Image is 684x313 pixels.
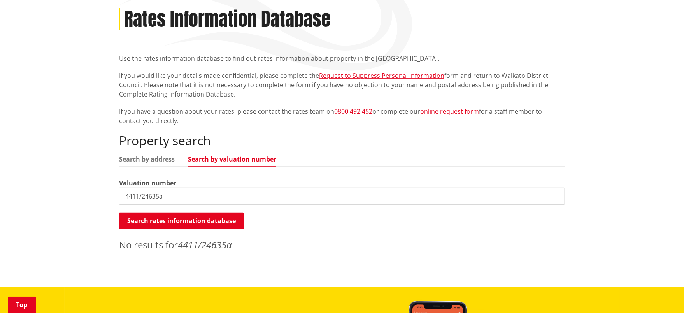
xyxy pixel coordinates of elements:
p: If you would like your details made confidential, please complete the form and return to Waikato ... [119,71,565,99]
p: If you have a question about your rates, please contact the rates team on or complete our for a s... [119,107,565,125]
a: Search by address [119,156,175,162]
a: Request to Suppress Personal Information [319,71,444,80]
input: e.g. 03920/020.01A [119,188,565,205]
p: No results for [119,238,565,252]
h1: Rates Information Database [124,8,330,31]
p: Use the rates information database to find out rates information about property in the [GEOGRAPHI... [119,54,565,63]
iframe: Messenger Launcher [648,280,676,308]
a: 0800 492 452 [334,107,372,116]
a: online request form [420,107,479,116]
h2: Property search [119,133,565,148]
button: Search rates information database [119,213,244,229]
em: 4411/24635a [178,238,232,251]
a: Top [8,297,36,313]
a: Search by valuation number [188,156,276,162]
label: Valuation number [119,178,176,188]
